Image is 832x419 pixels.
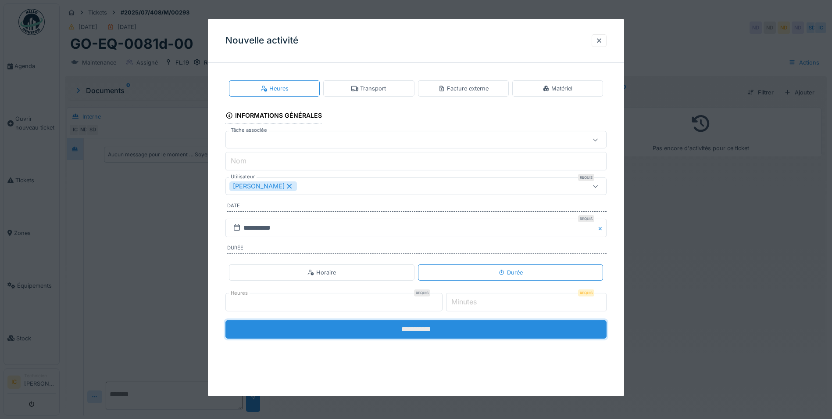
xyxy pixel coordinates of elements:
[229,289,250,297] label: Heures
[229,155,248,166] label: Nom
[543,84,572,93] div: Matériel
[229,181,297,191] div: [PERSON_NAME]
[227,202,607,212] label: Date
[450,296,478,307] label: Minutes
[498,268,523,277] div: Durée
[307,268,336,277] div: Horaire
[414,289,430,296] div: Requis
[261,84,289,93] div: Heures
[438,84,489,93] div: Facture externe
[227,244,607,254] label: Durée
[229,126,269,134] label: Tâche associée
[229,173,257,181] label: Utilisateur
[351,84,386,93] div: Transport
[578,215,594,222] div: Requis
[597,219,607,237] button: Close
[225,35,298,46] h3: Nouvelle activité
[578,174,594,181] div: Requis
[225,109,322,124] div: Informations générales
[578,289,594,296] div: Requis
